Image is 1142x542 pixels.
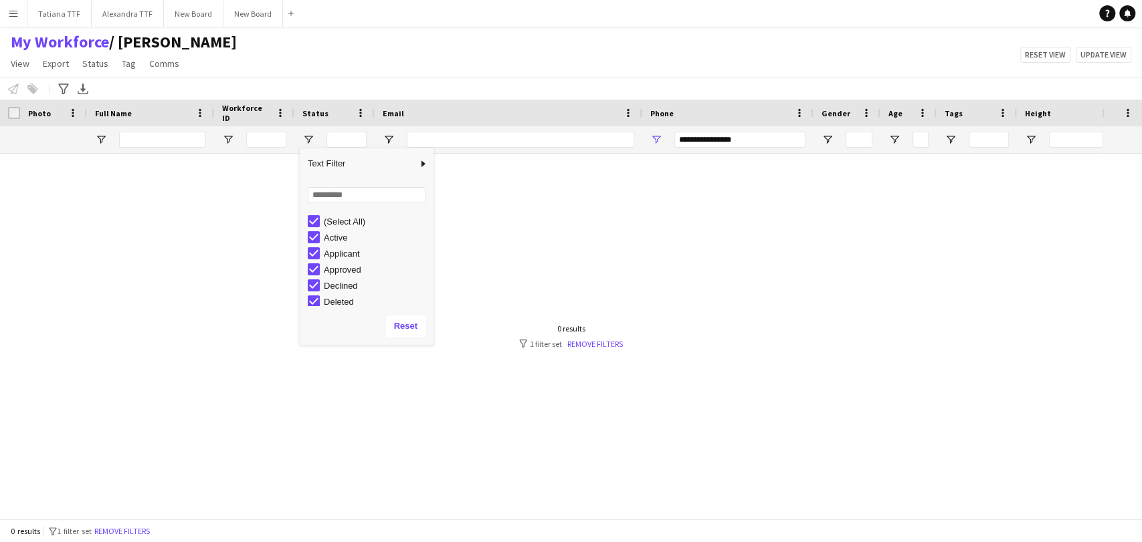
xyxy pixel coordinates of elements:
[77,55,114,72] a: Status
[119,132,206,148] input: Full Name Filter Input
[302,108,328,118] span: Status
[92,1,164,27] button: Alexandra TTF
[324,233,430,243] div: Active
[28,108,51,118] span: Photo
[95,134,107,146] button: Open Filter Menu
[324,249,430,259] div: Applicant
[969,132,1009,148] input: Tags Filter Input
[5,55,35,72] a: View
[407,132,634,148] input: Email Filter Input
[846,132,872,148] input: Gender Filter Input
[888,108,902,118] span: Age
[326,132,367,148] input: Status Filter Input
[324,297,430,307] div: Deleted
[383,108,404,118] span: Email
[27,1,92,27] button: Tatiana TTF
[223,1,283,27] button: New Board
[246,132,286,148] input: Workforce ID Filter Input
[92,524,153,539] button: Remove filters
[75,81,91,97] app-action-btn: Export XLSX
[37,55,74,72] a: Export
[222,103,270,123] span: Workforce ID
[1020,47,1070,63] button: Reset view
[324,281,430,291] div: Declined
[567,339,623,349] a: Remove filters
[300,213,434,390] div: Filter List
[222,134,234,146] button: Open Filter Menu
[164,1,223,27] button: New Board
[116,55,141,72] a: Tag
[57,526,92,536] span: 1 filter set
[11,32,109,52] a: My Workforce
[43,57,69,70] span: Export
[945,134,957,146] button: Open Filter Menu
[324,217,430,227] div: (Select All)
[1025,134,1037,146] button: Open Filter Menu
[95,108,132,118] span: Full Name
[822,108,850,118] span: Gender
[1025,108,1051,118] span: Height
[650,134,662,146] button: Open Filter Menu
[913,132,929,148] input: Age Filter Input
[302,134,314,146] button: Open Filter Menu
[300,152,417,175] span: Text Filter
[1076,47,1131,63] button: Update view
[8,107,20,119] input: Column with Header Selection
[109,32,237,52] span: TATIANA
[519,323,623,333] div: 0 results
[122,57,136,70] span: Tag
[383,134,395,146] button: Open Filter Menu
[386,315,425,337] button: Reset
[308,187,425,203] input: Search filter values
[149,57,179,70] span: Comms
[650,108,674,118] span: Phone
[144,55,185,72] a: Comms
[822,134,834,146] button: Open Filter Menu
[519,339,623,349] div: 1 filter set
[300,148,434,345] div: Column Filter
[324,265,430,275] div: Approved
[674,132,805,148] input: Phone Filter Input
[888,134,900,146] button: Open Filter Menu
[945,108,963,118] span: Tags
[56,81,72,97] app-action-btn: Advanced filters
[82,57,108,70] span: Status
[11,57,29,70] span: View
